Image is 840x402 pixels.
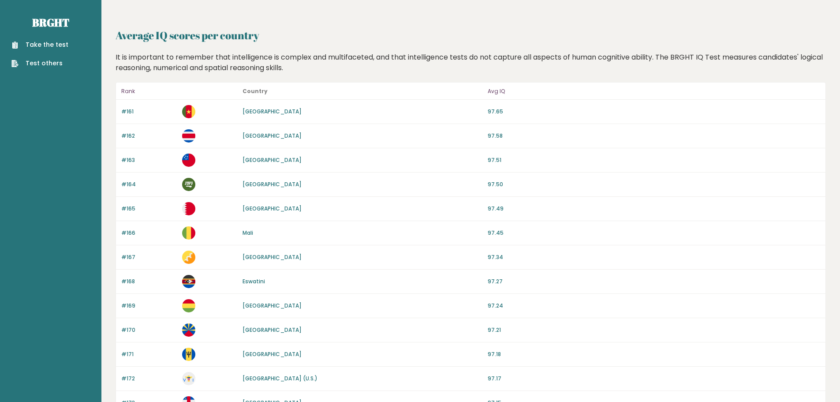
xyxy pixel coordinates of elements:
p: #163 [121,156,177,164]
h2: Average IQ scores per country [116,27,826,43]
a: Eswatini [243,278,265,285]
a: [GEOGRAPHIC_DATA] [243,350,302,358]
p: #168 [121,278,177,286]
p: 97.18 [488,350,820,358]
p: 97.17 [488,375,820,383]
img: ml.svg [182,226,195,240]
b: Country [243,87,268,95]
p: 97.58 [488,132,820,140]
p: 97.49 [488,205,820,213]
img: sa.svg [182,178,195,191]
p: #164 [121,180,177,188]
img: sz.svg [182,275,195,288]
p: #170 [121,326,177,334]
a: [GEOGRAPHIC_DATA] [243,326,302,334]
p: 97.51 [488,156,820,164]
p: 97.65 [488,108,820,116]
p: #167 [121,253,177,261]
img: cm.svg [182,105,195,118]
p: #166 [121,229,177,237]
a: [GEOGRAPHIC_DATA] [243,253,302,261]
a: [GEOGRAPHIC_DATA] [243,108,302,115]
img: re.svg [182,323,195,337]
img: cr.svg [182,129,195,143]
a: Mali [243,229,253,237]
a: [GEOGRAPHIC_DATA] [243,180,302,188]
p: 97.45 [488,229,820,237]
p: #161 [121,108,177,116]
img: ws.svg [182,154,195,167]
p: 97.34 [488,253,820,261]
a: [GEOGRAPHIC_DATA] [243,156,302,164]
div: It is important to remember that intelligence is complex and multifaceted, and that intelligence ... [112,52,829,73]
p: #169 [121,302,177,310]
p: 97.21 [488,326,820,334]
a: [GEOGRAPHIC_DATA] (U.S.) [243,375,317,382]
p: 97.27 [488,278,820,286]
p: Rank [121,86,177,97]
p: 97.24 [488,302,820,310]
a: Take the test [11,40,68,49]
img: bo.svg [182,299,195,312]
p: #162 [121,132,177,140]
p: Avg IQ [488,86,820,97]
p: #172 [121,375,177,383]
a: Test others [11,59,68,68]
p: #171 [121,350,177,358]
p: #165 [121,205,177,213]
a: [GEOGRAPHIC_DATA] [243,132,302,139]
img: vi.svg [182,372,195,385]
a: [GEOGRAPHIC_DATA] [243,205,302,212]
img: bt.svg [182,251,195,264]
img: bh.svg [182,202,195,215]
img: bb.svg [182,348,195,361]
p: 97.50 [488,180,820,188]
a: [GEOGRAPHIC_DATA] [243,302,302,309]
a: Brght [32,15,69,30]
